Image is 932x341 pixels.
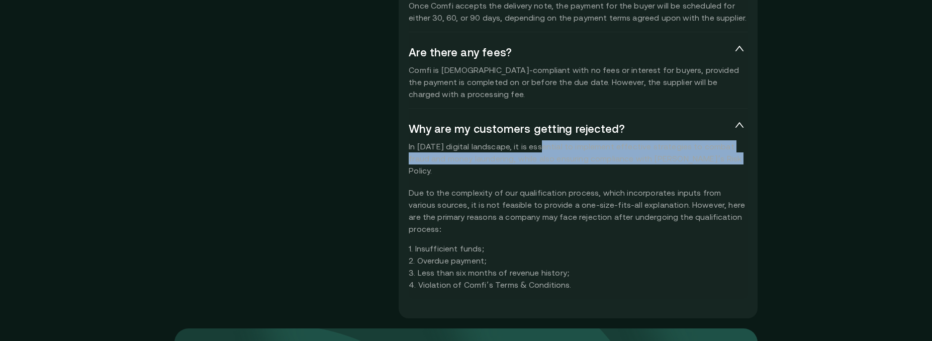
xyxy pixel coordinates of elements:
[409,140,748,291] div: In [DATE] digital landscape, it is essential to implement effective strategies to combat fraud an...
[409,116,748,140] div: Why are my customers getting rejected?
[409,40,748,64] div: Are there any fees?
[409,64,748,100] p: Comfi is [DEMOGRAPHIC_DATA]-compliant with no fees or interest for buyers, provided the payment i...
[409,122,731,134] span: Why are my customers getting rejected?
[733,120,745,130] span: expanded
[409,46,731,58] span: Are there any fees?
[733,44,745,54] span: expanded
